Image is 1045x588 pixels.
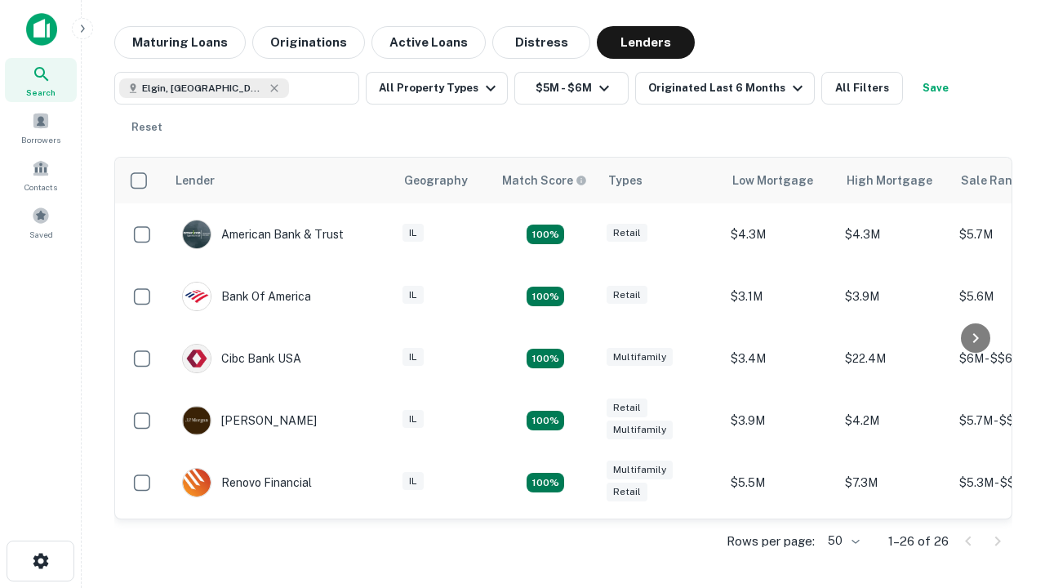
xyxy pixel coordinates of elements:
[723,514,837,576] td: $2.2M
[527,349,564,368] div: Matching Properties: 4, hasApolloMatch: undefined
[648,78,807,98] div: Originated Last 6 Months
[402,286,424,305] div: IL
[837,327,951,390] td: $22.4M
[182,220,344,249] div: American Bank & Trust
[723,327,837,390] td: $3.4M
[607,348,673,367] div: Multifamily
[166,158,394,203] th: Lender
[597,26,695,59] button: Lenders
[607,399,647,417] div: Retail
[252,26,365,59] button: Originations
[723,390,837,452] td: $3.9M
[29,228,53,241] span: Saved
[183,407,211,434] img: picture
[394,158,492,203] th: Geography
[402,410,424,429] div: IL
[837,203,951,265] td: $4.3M
[963,457,1045,536] iframe: Chat Widget
[847,171,932,190] div: High Mortgage
[837,158,951,203] th: High Mortgage
[607,421,673,439] div: Multifamily
[121,111,173,144] button: Reset
[837,452,951,514] td: $7.3M
[727,532,815,551] p: Rows per page:
[402,472,424,491] div: IL
[598,158,723,203] th: Types
[837,390,951,452] td: $4.2M
[607,461,673,479] div: Multifamily
[142,81,265,96] span: Elgin, [GEOGRAPHIC_DATA], [GEOGRAPHIC_DATA]
[5,105,77,149] a: Borrowers
[182,344,301,373] div: Cibc Bank USA
[837,265,951,327] td: $3.9M
[182,468,312,497] div: Renovo Financial
[404,171,468,190] div: Geography
[607,483,647,501] div: Retail
[21,133,60,146] span: Borrowers
[723,158,837,203] th: Low Mortgage
[371,26,486,59] button: Active Loans
[635,72,815,105] button: Originated Last 6 Months
[502,171,584,189] h6: Match Score
[608,171,643,190] div: Types
[26,13,57,46] img: capitalize-icon.png
[26,86,56,99] span: Search
[527,473,564,492] div: Matching Properties: 4, hasApolloMatch: undefined
[492,26,590,59] button: Distress
[723,452,837,514] td: $5.5M
[492,158,598,203] th: Capitalize uses an advanced AI algorithm to match your search with the best lender. The match sco...
[821,72,903,105] button: All Filters
[183,469,211,497] img: picture
[183,345,211,372] img: picture
[5,200,77,244] a: Saved
[502,171,587,189] div: Capitalize uses an advanced AI algorithm to match your search with the best lender. The match sco...
[723,265,837,327] td: $3.1M
[5,58,77,102] a: Search
[527,287,564,306] div: Matching Properties: 4, hasApolloMatch: undefined
[402,224,424,243] div: IL
[514,72,629,105] button: $5M - $6M
[607,286,647,305] div: Retail
[176,171,215,190] div: Lender
[909,72,962,105] button: Save your search to get updates of matches that match your search criteria.
[607,224,647,243] div: Retail
[837,514,951,576] td: $3.1M
[366,72,508,105] button: All Property Types
[24,180,57,194] span: Contacts
[182,282,311,311] div: Bank Of America
[888,532,949,551] p: 1–26 of 26
[527,225,564,244] div: Matching Properties: 7, hasApolloMatch: undefined
[402,348,424,367] div: IL
[183,283,211,310] img: picture
[183,220,211,248] img: picture
[723,203,837,265] td: $4.3M
[182,406,317,435] div: [PERSON_NAME]
[527,411,564,430] div: Matching Properties: 4, hasApolloMatch: undefined
[5,153,77,197] a: Contacts
[732,171,813,190] div: Low Mortgage
[114,26,246,59] button: Maturing Loans
[821,529,862,553] div: 50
